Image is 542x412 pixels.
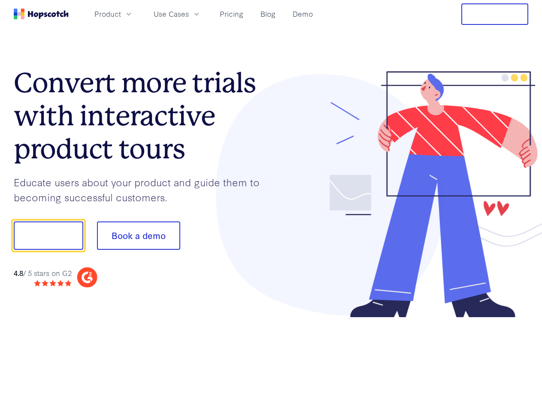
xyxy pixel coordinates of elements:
span: Use Cases [154,9,189,19]
a: Demo [289,7,316,21]
a: Blog [257,7,279,21]
a: Pricing [216,7,247,21]
span: Product [94,9,121,19]
strong: 4.8 [14,268,23,278]
a: Home [14,9,69,19]
button: Show me! [14,221,83,250]
div: / 5 stars on G2 [14,268,72,279]
button: Book a demo [97,221,180,250]
button: Free Trial [461,3,528,25]
button: Product [89,7,138,21]
button: Use Cases [148,7,206,21]
p: Educate users about your product and guide them to becoming successful customers. [14,175,271,204]
h1: Convert more trials with interactive product tours [14,67,271,165]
